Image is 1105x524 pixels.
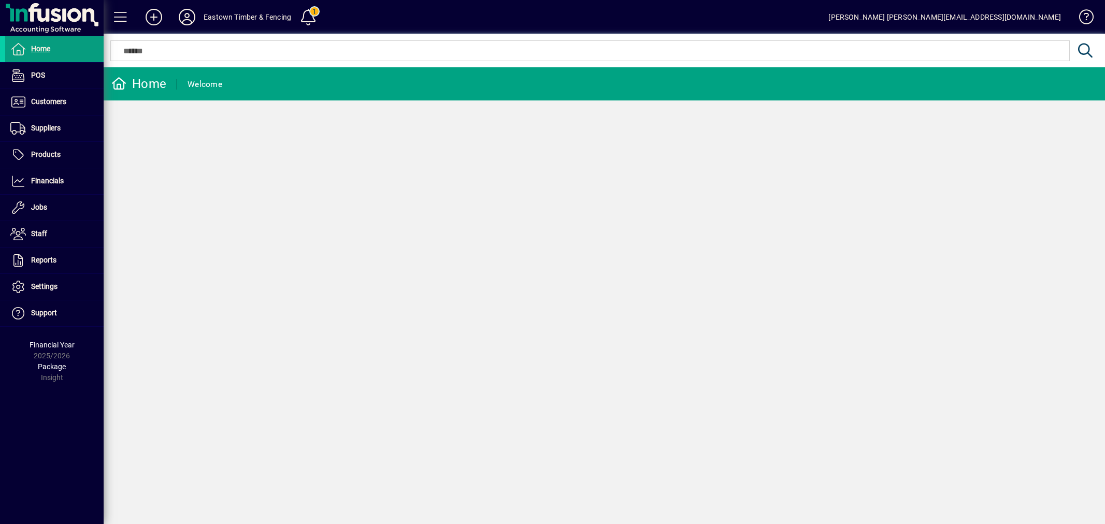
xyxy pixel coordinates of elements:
a: POS [5,63,104,89]
div: Welcome [188,76,222,93]
div: Eastown Timber & Fencing [204,9,291,25]
a: Support [5,300,104,326]
a: Staff [5,221,104,247]
span: Package [38,362,66,371]
a: Settings [5,274,104,300]
a: Jobs [5,195,104,221]
span: Products [31,150,61,158]
span: Reports [31,256,56,264]
span: Support [31,309,57,317]
div: [PERSON_NAME] [PERSON_NAME][EMAIL_ADDRESS][DOMAIN_NAME] [828,9,1061,25]
span: Staff [31,229,47,238]
div: Home [111,76,166,92]
span: Financial Year [30,341,75,349]
button: Profile [170,8,204,26]
span: Home [31,45,50,53]
span: POS [31,71,45,79]
button: Add [137,8,170,26]
span: Customers [31,97,66,106]
span: Financials [31,177,64,185]
a: Financials [5,168,104,194]
a: Customers [5,89,104,115]
span: Settings [31,282,58,290]
a: Suppliers [5,115,104,141]
a: Reports [5,248,104,273]
span: Jobs [31,203,47,211]
span: Suppliers [31,124,61,132]
a: Knowledge Base [1071,2,1092,36]
a: Products [5,142,104,168]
